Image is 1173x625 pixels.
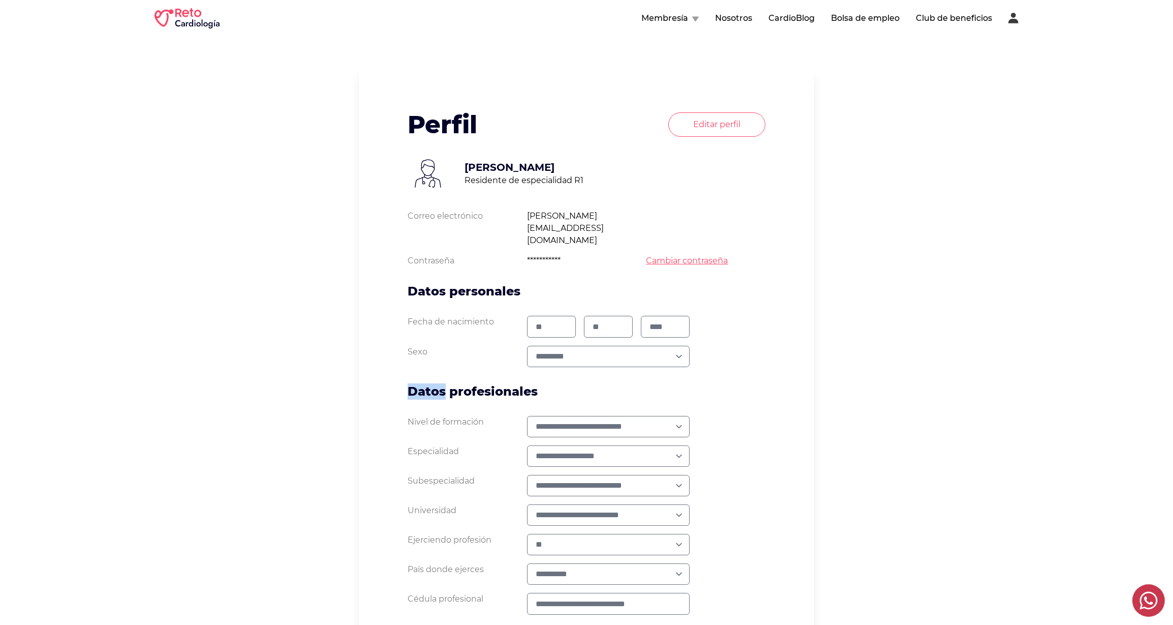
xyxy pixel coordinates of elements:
[408,210,527,247] p: Correo electrónico
[646,255,728,267] button: Cambiar contraseña
[408,383,765,400] h3: Datos profesionales
[408,445,527,467] p: Especialidad
[768,12,815,24] button: CardioBlog
[155,8,220,28] img: RETO Cardio Logo
[408,593,527,615] p: Cédula profesional
[465,174,583,187] p: Residente de especialidad R1
[408,346,527,367] p: Sexo
[668,112,765,137] button: Editar perfil
[408,316,527,338] p: Fecha de nacimiento
[408,475,527,496] p: Subespecialidad
[715,12,752,24] button: Nosotros
[408,112,477,137] h2: Perfil
[408,563,527,585] p: País donde ejerces
[831,12,900,24] button: Bolsa de empleo
[408,416,527,437] p: Nivel de formación
[465,160,583,174] p: [PERSON_NAME]
[641,12,699,24] button: Membresía
[527,210,646,247] p: [PERSON_NAME][EMAIL_ADDRESS][DOMAIN_NAME]
[916,12,992,24] button: Club de beneficios
[408,283,765,300] h3: Datos personales
[408,504,527,526] p: Universidad
[646,255,765,267] a: Cambiar contraseña
[408,255,527,267] p: Contraseña
[408,534,527,555] p: Ejerciendo profesión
